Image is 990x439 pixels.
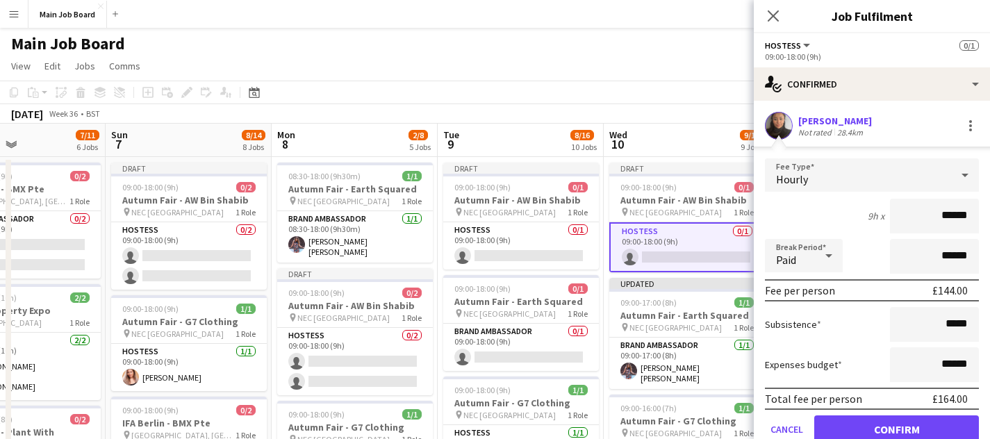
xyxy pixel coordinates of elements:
span: 1 Role [402,196,422,206]
span: View [11,60,31,72]
app-job-card: Draft09:00-18:00 (9h)0/1Autumn Fair - AW Bin Shabib NEC [GEOGRAPHIC_DATA]1 RoleHostess0/109:00-18... [443,163,599,270]
h3: Autumn Fair - Earth Squared [277,183,433,195]
span: 1 Role [734,207,754,217]
a: Jobs [69,57,101,75]
span: 09:00-16:00 (7h) [620,403,677,413]
span: 09:00-18:00 (9h) [122,182,179,192]
span: 1 Role [568,207,588,217]
span: 1 Role [69,317,90,328]
span: NEC [GEOGRAPHIC_DATA] [629,322,722,333]
div: BST [86,108,100,119]
div: [PERSON_NAME] [798,115,872,127]
span: NEC [GEOGRAPHIC_DATA] [463,207,556,217]
span: Wed [609,129,627,141]
span: 09:00-18:00 (9h) [620,182,677,192]
span: 1 Role [568,308,588,319]
span: 1/1 [402,409,422,420]
span: 1 Role [734,428,754,438]
span: 8/16 [570,130,594,140]
span: 0/2 [236,182,256,192]
span: NEC [GEOGRAPHIC_DATA] [463,410,556,420]
app-job-card: 08:30-18:00 (9h30m)1/1Autumn Fair - Earth Squared NEC [GEOGRAPHIC_DATA]1 RoleBrand Ambassador1/10... [277,163,433,263]
h3: Autumn Fair - AW Bin Shabib [609,194,765,206]
span: Comms [109,60,140,72]
h3: Autumn Fair - G7 Clothing [609,415,765,427]
span: 0/2 [70,171,90,181]
h3: IFA Berlin - BMX Pte [111,417,267,429]
span: 1 Role [69,196,90,206]
app-card-role: Hostess0/109:00-18:00 (9h) [443,222,599,270]
h3: Autumn Fair - AW Bin Shabib [277,299,433,312]
span: Paid [776,253,796,267]
div: £144.00 [932,283,968,297]
h3: Autumn Fair - G7 Clothing [443,397,599,409]
h3: Autumn Fair - Earth Squared [609,309,765,322]
div: £164.00 [932,392,968,406]
a: Edit [39,57,66,75]
app-card-role: Hostess0/109:00-18:00 (9h) [609,222,765,272]
span: 0/2 [70,414,90,424]
app-card-role: Hostess0/209:00-18:00 (9h) [111,222,267,290]
span: Jobs [74,60,95,72]
span: 2/2 [70,292,90,303]
span: 1 Role [236,329,256,339]
app-card-role: Hostess0/209:00-18:00 (9h) [277,328,433,395]
h3: Job Fulfilment [754,7,990,25]
span: NEC [GEOGRAPHIC_DATA] [297,313,390,323]
span: 0/1 [734,182,754,192]
div: Confirmed [754,67,990,101]
button: Hostess [765,40,812,51]
span: 08:30-18:00 (9h30m) [288,171,361,181]
span: 8 [275,136,295,152]
span: 9 [441,136,459,152]
span: 09:00-18:00 (9h) [122,304,179,314]
app-job-card: 09:00-18:00 (9h)1/1Autumn Fair - G7 Clothing NEC [GEOGRAPHIC_DATA]1 RoleHostess1/109:00-18:00 (9h... [111,295,267,391]
div: 10 Jobs [571,142,597,152]
span: NEC [GEOGRAPHIC_DATA] [629,428,722,438]
app-job-card: 09:00-18:00 (9h)0/1Autumn Fair - Earth Squared NEC [GEOGRAPHIC_DATA]1 RoleBrand Ambassador0/109:0... [443,275,599,371]
span: 1 Role [734,322,754,333]
div: 6 Jobs [76,142,99,152]
span: 1 Role [402,313,422,323]
span: Sun [111,129,128,141]
span: 0/1 [568,283,588,294]
span: 09:00-18:00 (9h) [288,288,345,298]
div: Draft [443,163,599,174]
span: 09:00-18:00 (9h) [454,385,511,395]
span: 1/1 [402,171,422,181]
app-card-role: Hostess1/109:00-18:00 (9h)[PERSON_NAME] [111,344,267,391]
span: NEC [GEOGRAPHIC_DATA] [629,207,722,217]
div: Draft09:00-18:00 (9h)0/2Autumn Fair - AW Bin Shabib NEC [GEOGRAPHIC_DATA]1 RoleHostess0/209:00-18... [111,163,267,290]
span: Hostess [765,40,801,51]
div: 9 Jobs [741,142,763,152]
div: 09:00-18:00 (9h) [765,51,979,62]
span: 09:00-18:00 (9h) [454,283,511,294]
app-card-role: Brand Ambassador1/109:00-17:00 (8h)[PERSON_NAME] [PERSON_NAME] [609,338,765,389]
div: 9h x [868,210,884,222]
h3: Autumn Fair - Earth Squared [443,295,599,308]
span: Edit [44,60,60,72]
h3: Autumn Fair - AW Bin Shabib [111,194,267,206]
span: 0/2 [402,288,422,298]
div: [DATE] [11,107,43,121]
span: NEC [GEOGRAPHIC_DATA] [131,329,224,339]
span: 7 [109,136,128,152]
span: 09:00-18:00 (9h) [122,405,179,415]
div: Draft [277,268,433,279]
span: NEC [GEOGRAPHIC_DATA] [297,196,390,206]
span: 0/2 [236,405,256,415]
app-job-card: Draft09:00-18:00 (9h)0/2Autumn Fair - AW Bin Shabib NEC [GEOGRAPHIC_DATA]1 RoleHostess0/209:00-18... [277,268,433,395]
span: 7/11 [76,130,99,140]
div: 28.4km [834,127,866,138]
app-job-card: Draft09:00-18:00 (9h)0/1Autumn Fair - AW Bin Shabib NEC [GEOGRAPHIC_DATA]1 RoleHostess0/109:00-18... [609,163,765,272]
div: Total fee per person [765,392,862,406]
div: Updated09:00-17:00 (8h)1/1Autumn Fair - Earth Squared NEC [GEOGRAPHIC_DATA]1 RoleBrand Ambassador... [609,278,765,389]
span: 1/1 [734,403,754,413]
span: 10 [607,136,627,152]
div: Draft [111,163,267,174]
